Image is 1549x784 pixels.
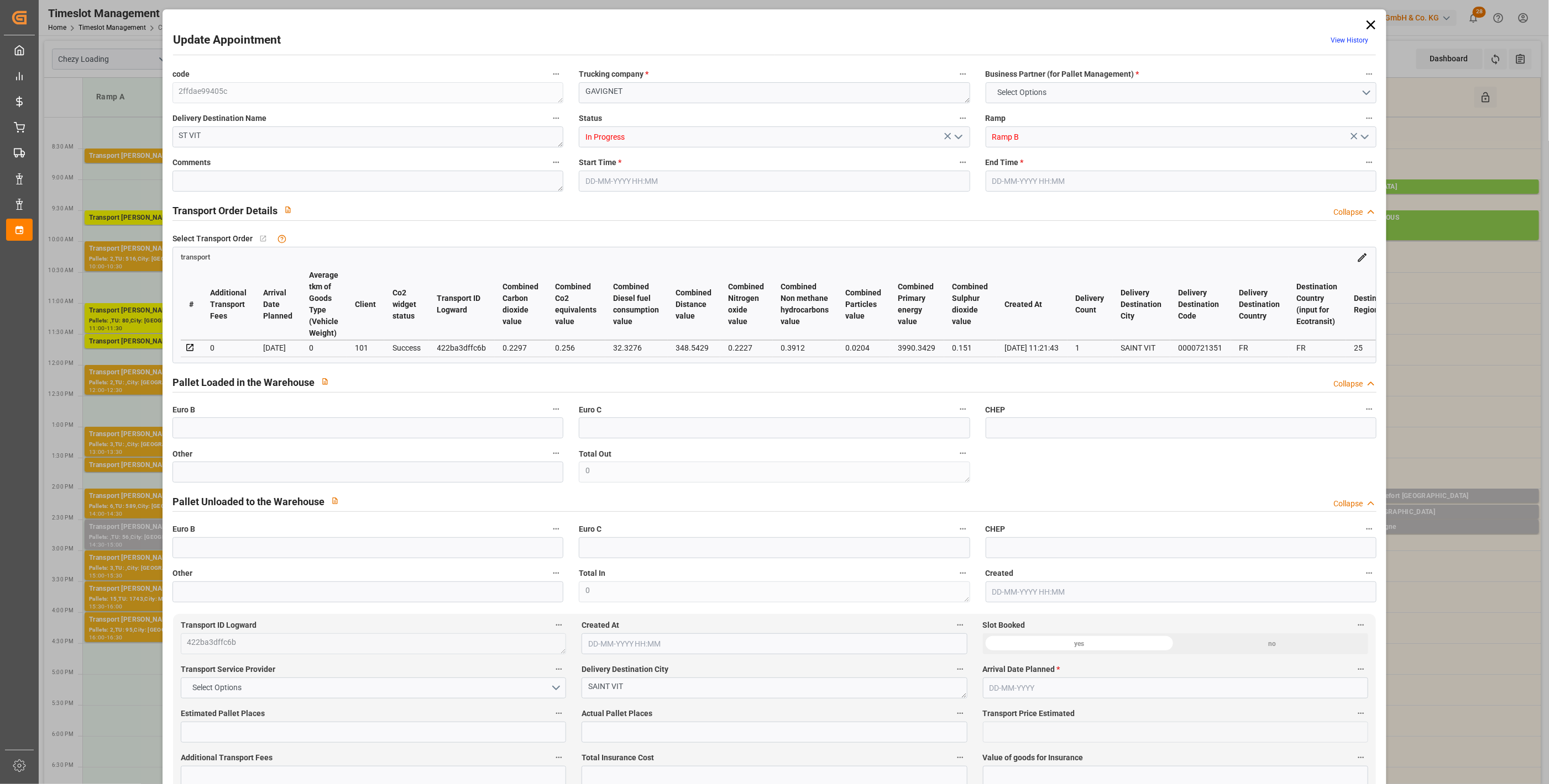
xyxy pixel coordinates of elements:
[579,126,970,147] input: Type to search/select
[1176,633,1369,654] div: no
[579,462,970,483] textarea: 0
[781,341,829,354] div: 0.3912
[309,341,338,354] div: 0
[986,404,1006,416] span: CHEP
[429,269,495,340] th: Transport ID Logward
[1362,155,1377,169] button: End Time *
[1354,750,1368,765] button: Value of goods for Insurance
[172,375,315,390] h2: Pallet Loaded in the Warehouse
[983,708,1075,719] span: Transport Price Estimated
[986,171,1377,192] input: DD-MM-YYYY HH:MM
[1362,522,1377,536] button: CHEP
[582,752,654,764] span: Total Insurance Cost
[953,706,967,721] button: Actual Pallet Places
[983,664,1060,675] span: Arrival Date Planned
[1067,269,1113,340] th: Delivery Count
[582,708,652,719] span: Actual Pallet Places
[549,446,563,460] button: Other
[986,68,1139,80] span: Business Partner (for Pallet Management)
[953,341,988,354] div: 0.151
[355,341,376,354] div: 101
[729,341,765,354] div: 0.2227
[614,341,660,354] div: 32.3276
[172,82,564,103] textarea: 2ffdae99405c
[838,269,890,340] th: Combined Particles value
[986,523,1006,535] span: CHEP
[582,633,967,654] input: DD-MM-YYYY HH:MM
[1333,498,1363,510] div: Collapse
[1239,341,1280,354] div: FR
[956,566,970,580] button: Total In
[956,111,970,125] button: Status
[1362,566,1377,580] button: Created
[549,566,563,580] button: Other
[956,402,970,416] button: Euro C
[1333,206,1363,218] div: Collapse
[1356,129,1373,146] button: open menu
[986,568,1014,579] span: Created
[278,199,299,220] button: View description
[263,341,292,354] div: [DATE]
[579,581,970,602] textarea: 0
[552,706,566,721] button: Estimated Pallet Places
[1354,706,1368,721] button: Transport Price Estimated
[579,157,621,168] span: Start Time
[582,619,619,631] span: Created At
[547,269,605,340] th: Combined Co2 equivalents value
[210,341,247,354] div: 0
[1076,341,1105,354] div: 1
[384,269,429,340] th: Co2 widget status
[1362,67,1377,81] button: Business Partner (for Pallet Management) *
[173,31,281,49] h2: Update Appointment
[549,155,563,169] button: Comments
[997,269,1067,340] th: Created At
[956,155,970,169] button: Start Time *
[1113,269,1170,340] th: Delivery Destination City
[181,619,257,631] span: Transport ID Logward
[579,68,648,80] span: Trucking company
[549,402,563,416] button: Euro B
[579,523,601,535] span: Euro C
[579,82,970,103] textarea: GAVIGNET
[181,677,567,698] button: open menu
[325,490,346,511] button: View description
[1333,378,1363,390] div: Collapse
[393,341,421,354] div: Success
[549,67,563,81] button: code
[172,113,266,124] span: Delivery Destination Name
[187,682,247,693] span: Select Options
[172,404,195,416] span: Euro B
[579,404,601,416] span: Euro C
[846,341,882,354] div: 0.0204
[1170,269,1231,340] th: Delivery Destination Code
[579,568,605,579] span: Total In
[1354,662,1368,676] button: Arrival Date Planned *
[944,269,997,340] th: Combined Sulphur dioxide value
[582,677,967,698] textarea: SAINT VIT
[1331,36,1368,44] a: View History
[181,664,275,675] span: Transport Service Provider
[1121,341,1162,354] div: SAINT VIT
[172,568,192,579] span: Other
[172,494,325,509] h2: Pallet Unloaded to the Warehouse
[172,157,211,168] span: Comments
[172,448,192,460] span: Other
[986,82,1377,103] button: open menu
[552,750,566,765] button: Additional Transport Fees
[983,619,1025,631] span: Slot Booked
[1362,402,1377,416] button: CHEP
[549,522,563,536] button: Euro B
[549,111,563,125] button: Delivery Destination Name
[315,371,336,392] button: View description
[172,203,278,218] h2: Transport Order Details
[949,129,966,146] button: open menu
[1362,111,1377,125] button: Ramp
[953,618,967,632] button: Created At
[1297,341,1338,354] div: FR
[1179,341,1223,354] div: 0000721351
[956,446,970,460] button: Total Out
[172,523,195,535] span: Euro B
[347,269,384,340] th: Client
[986,157,1024,168] span: End Time
[986,113,1006,124] span: Ramp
